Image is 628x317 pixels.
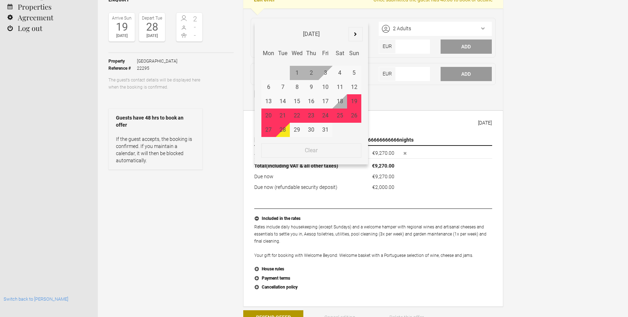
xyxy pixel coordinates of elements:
span: 22295 [137,65,177,72]
div: 31 [318,123,332,137]
div: 21 [276,109,290,123]
div: Thu [304,50,318,57]
div: 1 [290,66,304,80]
div: 15 [290,94,304,109]
div: 13 [261,94,276,109]
span: EUR [379,39,396,54]
button: Included in the rates [254,214,492,223]
div: Wed [290,50,304,57]
div: Fri [318,50,332,57]
button: House rules [254,265,492,274]
button: Cancellation policy [254,283,492,292]
flynt-currency: €9,270.00 [372,163,394,169]
div: 6 [261,80,276,94]
div: [DATE] [141,32,163,39]
div: 10 [318,80,332,94]
div: 30 [276,66,290,80]
button: Add [441,67,492,81]
div: 11 [332,80,347,94]
div: 2 [304,66,318,80]
flynt-currency: €2,000.00 [372,184,394,190]
p: Rates include daily housekeeping (except Sundays) and a welcome hamper with regional wines and ar... [254,223,492,259]
td: Accommodation (2 Adults) [254,146,350,159]
th: nights [350,134,397,146]
div: 1 [332,123,347,137]
div: Mon [261,50,276,57]
div: 12 [347,80,361,94]
div: 23 [304,109,318,123]
div: 18 [332,94,347,109]
div: Arrive Sun [111,15,133,22]
div: Depart Tue [141,15,163,22]
th: Total [254,159,350,171]
div: 22 [290,109,304,123]
flynt-currency: €9,270.00 [372,174,394,179]
div: [DATE] [111,32,133,39]
div: 28 [276,123,290,137]
button: Payment terms [254,274,492,283]
th: - [254,134,350,146]
div: 3 [318,66,332,80]
td: Due now [254,171,350,182]
strong: Guests have 48 hrs to book an offer [116,114,195,128]
flynt-currency: €9,270.00 [372,150,394,156]
div: 19 [347,94,361,109]
td: Due now (refundable security deposit) [254,182,350,191]
span: - [190,32,201,39]
div: 7 [276,80,290,94]
div: 5 [347,66,361,80]
div: 28 [141,22,163,32]
div: 25 [332,109,347,123]
div: 24 [318,109,332,123]
button: [GEOGRAPHIC_DATA] [DATE] [249,116,497,131]
div: 4 [332,66,347,80]
div: 29 [290,123,304,137]
span: 9.041666666666666 [352,137,399,143]
div: 27 [261,123,276,137]
div: 8 [290,80,304,94]
span: 2 [190,15,201,22]
div: 29 [261,66,276,80]
span: EUR [379,67,396,81]
div: Sun [347,50,361,57]
span: [DATE] [254,137,269,143]
p: If the guest accepts, the booking is confirmed. If you maintain a calendar, it will then be block... [116,136,195,164]
a: Switch back to [PERSON_NAME] [4,296,68,302]
div: 30 [304,123,318,137]
button: Add [441,39,492,54]
span: Clear [261,143,361,158]
div: Tue [276,50,290,57]
p: The guest’s contact details will be displayed here when the booking is confirmed. [108,76,203,91]
div: 17 [318,94,332,109]
div: 26 [347,109,361,123]
div: 19 [111,22,133,32]
div: [DATE] [478,120,492,126]
strong: Reference # [108,65,137,72]
div: Sat [332,50,347,57]
div: 9 [304,80,318,94]
div: 2 [347,123,361,137]
span: - [190,23,201,31]
div: 16 [304,94,318,109]
div: 20 [261,109,276,123]
div: 14 [276,94,290,109]
div: [DATE] [299,27,323,41]
strong: Property [108,58,137,65]
span: [GEOGRAPHIC_DATA] [137,58,177,65]
span: (including VAT & all other taxes) [266,163,338,169]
